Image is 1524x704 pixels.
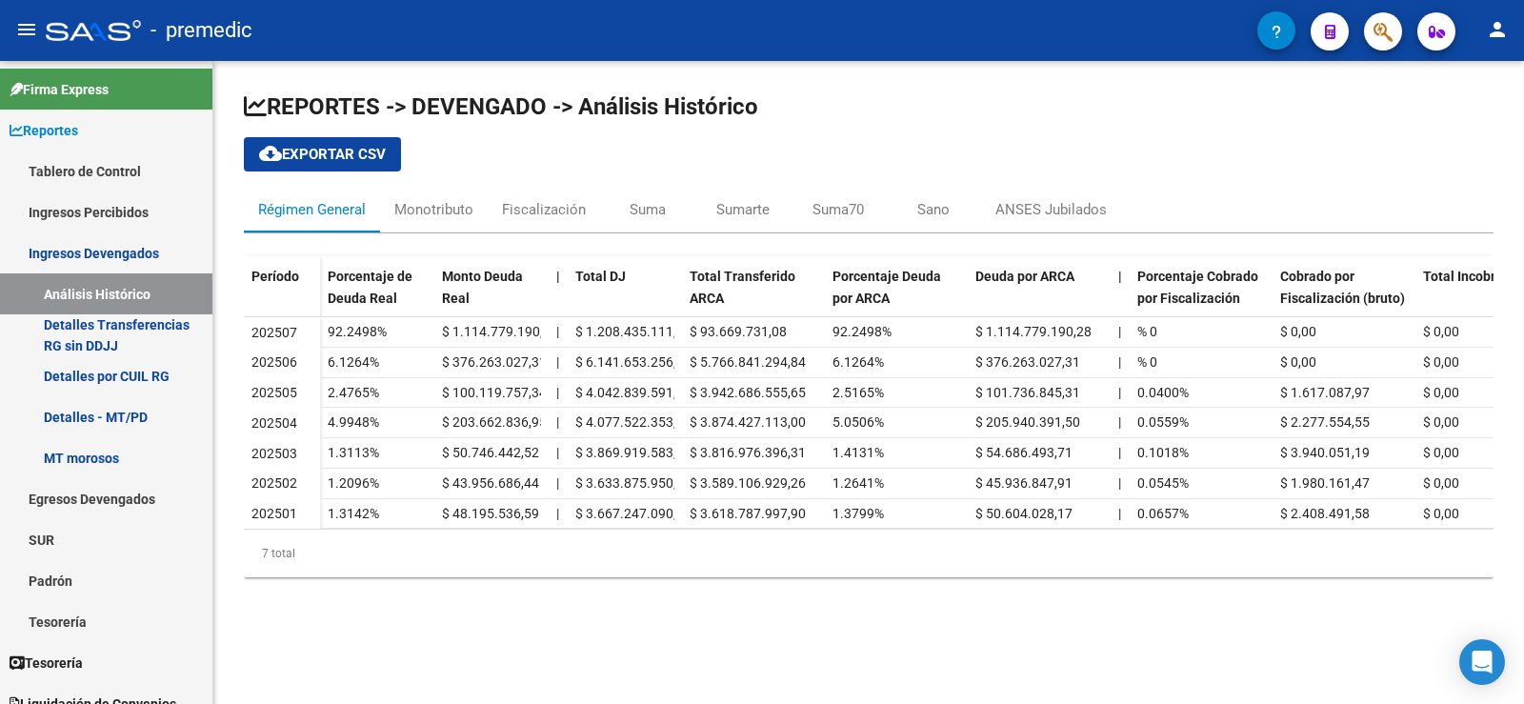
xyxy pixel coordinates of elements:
[630,199,666,220] div: Suma
[1423,385,1459,400] span: $ 0,00
[832,385,884,400] span: 2.5165%
[975,324,1092,339] span: $ 1.114.779.190,28
[442,414,547,430] span: $ 203.662.836,95
[1423,414,1459,430] span: $ 0,00
[812,199,864,220] div: Suma70
[556,475,559,491] span: |
[1280,324,1316,339] span: $ 0,00
[244,137,401,171] button: Exportar CSV
[575,269,626,284] span: Total DJ
[10,79,109,100] span: Firma Express
[1130,256,1273,336] datatable-header-cell: Porcentaje Cobrado por Fiscalización
[1280,506,1370,521] span: $ 2.408.491,58
[1118,324,1121,339] span: |
[1280,385,1370,400] span: $ 1.617.087,97
[1137,506,1189,521] span: 0.0657%
[1118,354,1121,370] span: |
[1423,475,1459,491] span: $ 0,00
[1280,354,1316,370] span: $ 0,00
[251,325,297,340] span: 202507
[575,445,692,460] span: $ 3.869.919.583,94
[15,18,38,41] mat-icon: menu
[244,91,1494,122] h1: REPORTES -> DEVENGADO -> Análisis Histórico
[394,199,473,220] div: Monotributo
[975,475,1073,491] span: $ 45.936.847,91
[1459,639,1505,685] div: Open Intercom Messenger
[975,385,1080,400] span: $ 101.736.845,31
[434,256,549,336] datatable-header-cell: Monto Deuda Real
[690,385,806,400] span: $ 3.942.686.555,65
[1423,506,1459,521] span: $ 0,00
[442,475,539,491] span: $ 43.956.686,44
[832,445,884,460] span: 1.4131%
[975,414,1080,430] span: $ 205.940.391,50
[442,445,539,460] span: $ 50.746.442,52
[690,269,795,306] span: Total Transferido ARCA
[568,256,682,336] datatable-header-cell: Total DJ
[328,269,412,306] span: Porcentaje de Deuda Real
[442,269,523,306] span: Monto Deuda Real
[556,506,559,521] span: |
[690,324,787,339] span: $ 93.669.731,08
[975,269,1074,284] span: Deuda por ARCA
[320,256,434,336] datatable-header-cell: Porcentaje de Deuda Real
[832,506,884,521] span: 1.3799%
[10,653,83,674] span: Tesorería
[575,324,692,339] span: $ 1.208.435.111,90
[244,530,1494,577] div: 7 total
[1280,269,1405,306] span: Cobrado por Fiscalización (bruto)
[258,199,366,220] div: Régimen General
[975,354,1080,370] span: $ 376.263.027,31
[1423,354,1459,370] span: $ 0,00
[690,354,806,370] span: $ 5.766.841.294,84
[1280,414,1370,430] span: $ 2.277.554,55
[682,256,825,336] datatable-header-cell: Total Transferido ARCA
[832,269,941,306] span: Porcentaje Deuda por ARCA
[832,324,892,339] span: 92.2498%
[575,506,692,521] span: $ 3.667.247.090,90
[1118,475,1121,491] span: |
[575,475,692,491] span: $ 3.633.875.950,85
[1137,414,1189,430] span: 0.0559%
[251,446,297,461] span: 202503
[690,445,806,460] span: $ 3.816.976.396,31
[975,506,1073,521] span: $ 50.604.028,17
[1137,354,1157,370] span: % 0
[549,256,568,336] datatable-header-cell: |
[442,385,547,400] span: $ 100.119.757,34
[442,354,547,370] span: $ 376.263.027,31
[1137,324,1157,339] span: % 0
[1137,475,1189,491] span: 0.0545%
[251,415,297,431] span: 202504
[832,414,884,430] span: 5.0506%
[328,445,379,460] span: 1.3113%
[1118,385,1121,400] span: |
[1111,256,1130,336] datatable-header-cell: |
[1118,445,1121,460] span: |
[251,385,297,400] span: 202505
[832,475,884,491] span: 1.2641%
[995,199,1107,220] div: ANSES Jubilados
[1137,445,1189,460] span: 0.1018%
[1118,269,1122,284] span: |
[328,475,379,491] span: 1.2096%
[556,445,559,460] span: |
[1280,475,1370,491] span: $ 1.980.161,47
[975,445,1073,460] span: $ 54.686.493,71
[690,414,806,430] span: $ 3.874.427.113,00
[556,269,560,284] span: |
[1423,445,1459,460] span: $ 0,00
[1118,414,1121,430] span: |
[716,199,770,220] div: Sumarte
[1273,256,1415,336] datatable-header-cell: Cobrado por Fiscalización (bruto)
[251,506,297,521] span: 202501
[328,385,379,400] span: 2.4765%
[825,256,968,336] datatable-header-cell: Porcentaje Deuda por ARCA
[1280,445,1370,460] span: $ 3.940.051,19
[575,354,692,370] span: $ 6.141.653.256,93
[1118,506,1121,521] span: |
[1423,324,1459,339] span: $ 0,00
[575,414,692,430] span: $ 4.077.522.353,20
[251,269,299,284] span: Período
[328,506,379,521] span: 1.3142%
